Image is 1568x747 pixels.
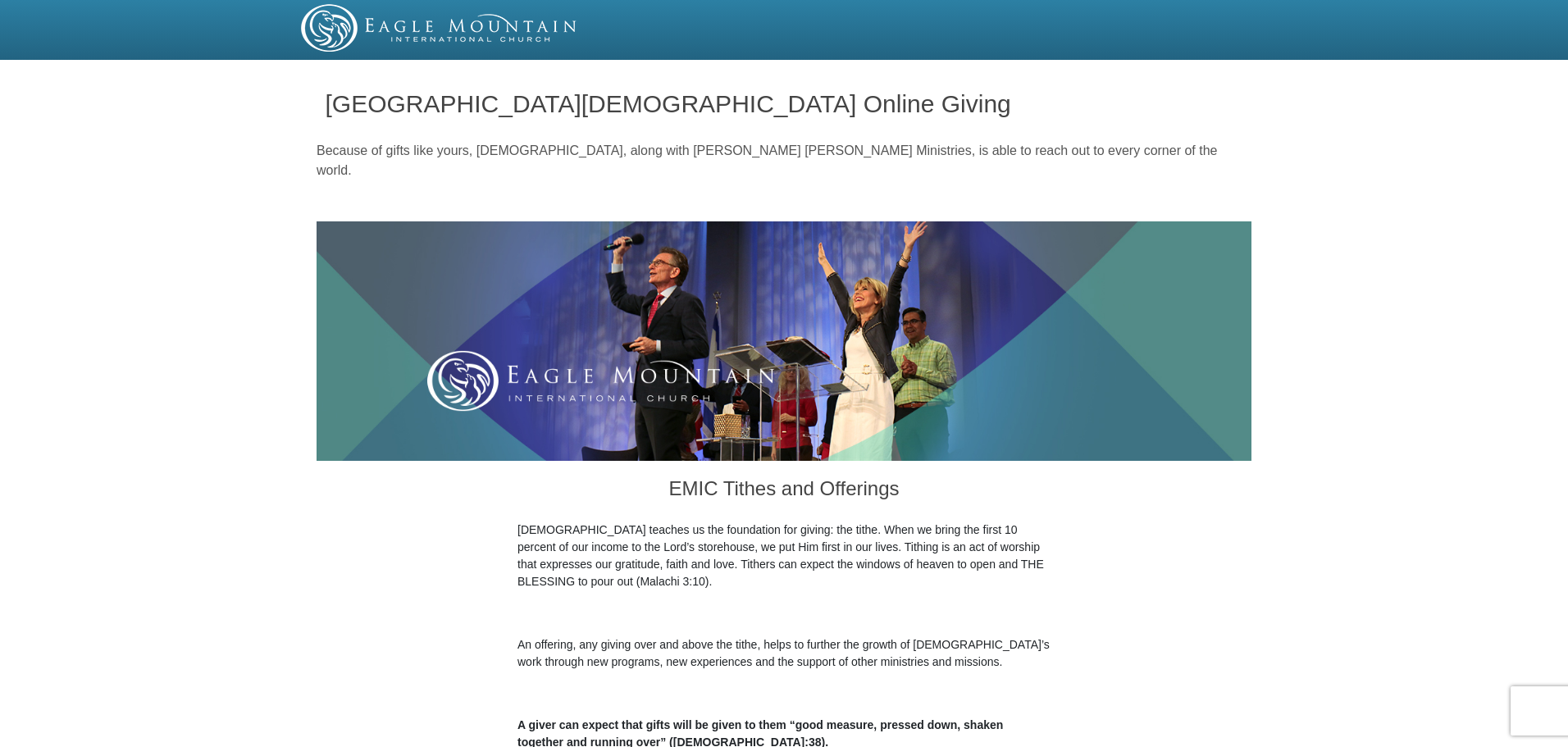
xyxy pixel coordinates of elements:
h3: EMIC Tithes and Offerings [517,461,1051,522]
img: EMIC [301,4,578,52]
p: Because of gifts like yours, [DEMOGRAPHIC_DATA], along with [PERSON_NAME] [PERSON_NAME] Ministrie... [317,141,1251,180]
p: An offering, any giving over and above the tithe, helps to further the growth of [DEMOGRAPHIC_DAT... [517,636,1051,671]
p: [DEMOGRAPHIC_DATA] teaches us the foundation for giving: the tithe. When we bring the first 10 pe... [517,522,1051,590]
h1: [GEOGRAPHIC_DATA][DEMOGRAPHIC_DATA] Online Giving [326,90,1243,117]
